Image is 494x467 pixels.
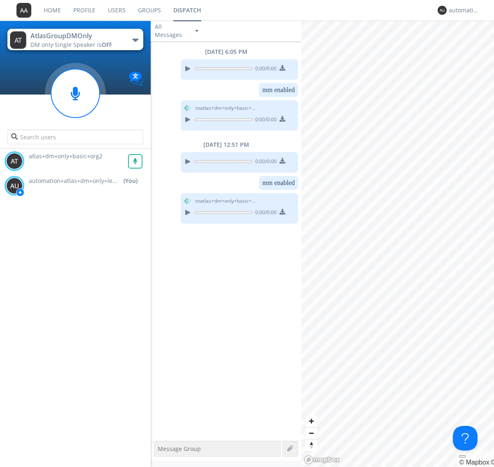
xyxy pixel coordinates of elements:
[30,41,123,49] div: DM only ·
[7,129,143,144] input: Search users
[195,30,198,32] img: caret-down-sm.svg
[29,177,119,185] span: automation+atlas+dm+only+lead+org2
[30,31,123,41] div: AtlasGroupDMOnly
[252,116,277,125] span: 0:00 / 0:00
[6,178,23,194] img: 373638.png
[459,455,466,458] button: Toggle attribution
[252,158,277,167] span: 0:00 / 0:00
[453,426,478,451] iframe: Toggle Customer Support
[459,459,489,466] a: Mapbox
[155,23,188,39] div: All Messages
[196,197,257,205] span: to atlas+dm+only+basic+org2
[305,439,317,451] span: Reset bearing to north
[123,177,137,185] div: (You)
[7,29,143,50] button: AtlasGroupDMOnlyDM only·Single Speaker isOFF
[305,415,317,427] button: Zoom in
[449,6,480,14] div: automation+atlas+dm+only+lead+org2
[262,86,295,94] dc-p: mm enabled
[6,153,23,169] img: 373638.png
[438,6,447,15] img: 373638.png
[29,152,103,160] span: atlas+dm+only+basic+org2
[280,158,285,164] img: download media button
[262,179,295,187] dc-p: mm enabled
[102,41,112,49] span: OFF
[252,209,277,218] span: 0:00 / 0:00
[304,455,340,465] a: Mapbox logo
[151,48,301,56] div: [DATE] 6:05 PM
[280,209,285,215] img: download media button
[280,116,285,122] img: download media button
[16,3,31,18] img: 373638.png
[280,65,285,71] img: download media button
[196,104,257,112] span: to atlas+dm+only+basic+org2
[55,41,112,49] span: Single Speaker is
[151,141,301,149] div: [DATE] 12:51 PM
[305,428,317,439] span: Zoom out
[129,72,143,86] img: Translation enabled
[252,65,277,74] span: 0:00 / 0:00
[305,427,317,439] button: Zoom out
[10,31,26,49] img: 373638.png
[305,439,317,451] button: Reset bearing to north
